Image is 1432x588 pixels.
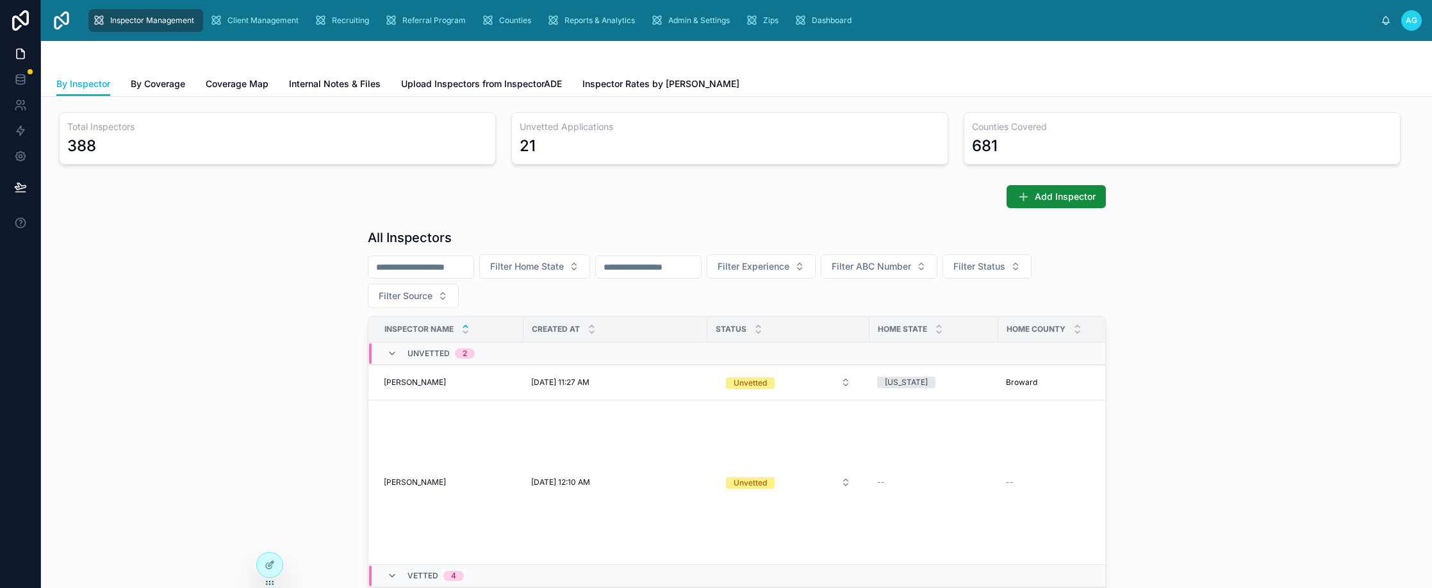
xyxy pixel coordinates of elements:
span: Reports & Analytics [564,15,635,26]
h3: Total Inspectors [67,120,488,133]
span: Referral Program [402,15,466,26]
a: [PERSON_NAME] [384,477,516,487]
span: Filter Home State [490,260,564,273]
span: Created at [532,324,580,334]
span: Upload Inspectors from InspectorADE [401,78,562,90]
a: -- [1006,477,1101,487]
a: Coverage Map [206,72,268,98]
span: Unvetted [407,348,450,359]
h3: Unvetted Applications [520,120,940,133]
span: By Coverage [131,78,185,90]
div: scrollable content [82,6,1381,35]
span: Status [716,324,746,334]
span: [DATE] 12:10 AM [531,477,590,487]
span: Dashboard [812,15,852,26]
span: Home State [878,324,927,334]
a: Reports & Analytics [543,9,644,32]
div: 2 [463,348,467,359]
button: Select Button [821,254,937,279]
span: Home County [1007,324,1066,334]
button: Add Inspector [1007,185,1106,208]
span: By Inspector [56,78,110,90]
a: Dashboard [790,9,860,32]
span: Internal Notes & Files [289,78,381,90]
a: Select Button [715,370,862,395]
a: Internal Notes & Files [289,72,381,98]
button: Select Button [942,254,1032,279]
a: [DATE] 12:10 AM [531,477,700,487]
span: Zips [763,15,778,26]
span: [PERSON_NAME] [384,477,446,487]
span: -- [877,477,885,487]
div: 388 [67,136,96,156]
div: Unvetted [734,377,767,389]
button: Select Button [716,371,861,394]
span: Recruiting [332,15,369,26]
a: Client Management [206,9,308,32]
a: By Coverage [131,72,185,98]
div: Unvetted [734,477,767,489]
span: -- [1006,477,1014,487]
h3: Counties Covered [972,120,1392,133]
span: Admin & Settings [668,15,730,26]
span: Filter Status [953,260,1005,273]
div: [US_STATE] [885,377,928,388]
span: Inspector Rates by [PERSON_NAME] [582,78,739,90]
span: Coverage Map [206,78,268,90]
button: Select Button [716,471,861,494]
span: Vetted [407,571,438,581]
a: [US_STATE] [877,377,991,388]
button: Select Button [707,254,816,279]
a: Select Button [715,470,862,494]
span: Inspector Management [110,15,194,26]
a: Inspector Management [88,9,203,32]
a: Recruiting [310,9,378,32]
a: By Inspector [56,72,110,97]
a: Zips [741,9,787,32]
a: Broward [1006,377,1101,388]
a: Counties [477,9,540,32]
a: -- [877,477,991,487]
div: 4 [451,571,456,581]
a: Admin & Settings [646,9,739,32]
span: [DATE] 11:27 AM [531,377,589,388]
span: AG [1406,15,1417,26]
span: Client Management [227,15,299,26]
span: Counties [499,15,531,26]
button: Select Button [368,284,459,308]
span: Broward [1006,377,1037,388]
a: Referral Program [381,9,475,32]
span: Filter ABC Number [832,260,911,273]
span: Inspector Name [384,324,454,334]
button: Select Button [479,254,590,279]
span: Filter Source [379,290,432,302]
a: Inspector Rates by [PERSON_NAME] [582,72,739,98]
span: [PERSON_NAME] [384,377,446,388]
a: Upload Inspectors from InspectorADE [401,72,562,98]
a: [PERSON_NAME] [384,377,516,388]
div: 21 [520,136,536,156]
a: [DATE] 11:27 AM [531,377,700,388]
div: 681 [972,136,998,156]
img: App logo [51,10,72,31]
h1: All Inspectors [368,229,452,247]
span: Add Inspector [1035,190,1096,203]
span: Filter Experience [718,260,789,273]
